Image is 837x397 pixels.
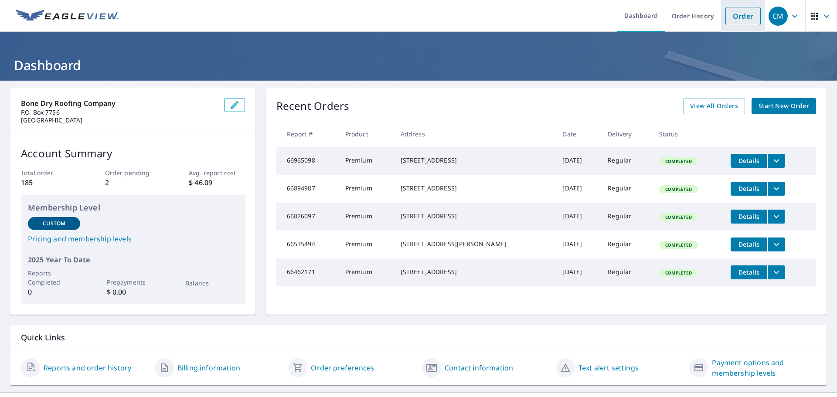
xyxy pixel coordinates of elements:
[731,238,767,251] button: detailsBtn-66535494
[105,177,161,188] p: 2
[21,177,77,188] p: 185
[394,121,556,147] th: Address
[44,363,131,373] a: Reports and order history
[767,182,785,196] button: filesDropdownBtn-66894987
[736,184,762,193] span: Details
[652,121,724,147] th: Status
[107,287,159,297] p: $ 0.00
[276,258,338,286] td: 66462171
[555,231,601,258] td: [DATE]
[21,146,245,161] p: Account Summary
[338,231,394,258] td: Premium
[21,98,217,109] p: Bone Dry Roofing Company
[690,101,738,112] span: View All Orders
[21,168,77,177] p: Total order
[338,147,394,175] td: Premium
[555,147,601,175] td: [DATE]
[601,175,652,203] td: Regular
[28,202,238,214] p: Membership Level
[401,268,549,276] div: [STREET_ADDRESS]
[21,116,217,124] p: [GEOGRAPHIC_DATA]
[767,238,785,251] button: filesDropdownBtn-66535494
[401,212,549,221] div: [STREET_ADDRESS]
[338,121,394,147] th: Product
[311,363,374,373] a: Order preferences
[401,240,549,248] div: [STREET_ADDRESS][PERSON_NAME]
[683,98,745,114] a: View All Orders
[660,158,697,164] span: Completed
[189,168,245,177] p: Avg. report cost
[10,56,827,74] h1: Dashboard
[736,240,762,248] span: Details
[177,363,240,373] a: Billing information
[276,121,338,147] th: Report #
[43,220,65,227] p: Custom
[725,7,761,25] a: Order
[660,270,697,276] span: Completed
[660,186,697,192] span: Completed
[401,156,549,165] div: [STREET_ADDRESS]
[107,278,159,287] p: Prepayments
[401,184,549,193] div: [STREET_ADDRESS]
[276,175,338,203] td: 66894987
[276,98,350,114] p: Recent Orders
[731,182,767,196] button: detailsBtn-66894987
[555,121,601,147] th: Date
[712,357,816,378] a: Payment options and membership levels
[731,154,767,168] button: detailsBtn-66965098
[16,10,119,23] img: EV Logo
[731,265,767,279] button: detailsBtn-66462171
[338,203,394,231] td: Premium
[736,212,762,221] span: Details
[276,203,338,231] td: 66826097
[445,363,513,373] a: Contact information
[28,287,80,297] p: 0
[185,278,238,288] p: Balance
[28,254,238,265] p: 2025 Year To Date
[338,258,394,286] td: Premium
[736,156,762,165] span: Details
[276,147,338,175] td: 66965098
[752,98,816,114] a: Start New Order
[578,363,639,373] a: Text alert settings
[660,214,697,220] span: Completed
[767,210,785,224] button: filesDropdownBtn-66826097
[601,258,652,286] td: Regular
[21,332,816,343] p: Quick Links
[21,109,217,116] p: P.O. Box 7756
[759,101,809,112] span: Start New Order
[555,175,601,203] td: [DATE]
[601,203,652,231] td: Regular
[555,203,601,231] td: [DATE]
[601,121,652,147] th: Delivery
[736,268,762,276] span: Details
[660,242,697,248] span: Completed
[338,175,394,203] td: Premium
[601,147,652,175] td: Regular
[731,210,767,224] button: detailsBtn-66826097
[555,258,601,286] td: [DATE]
[189,177,245,188] p: $ 46.09
[28,268,80,287] p: Reports Completed
[105,168,161,177] p: Order pending
[276,231,338,258] td: 66535494
[767,154,785,168] button: filesDropdownBtn-66965098
[769,7,788,26] div: CM
[601,231,652,258] td: Regular
[767,265,785,279] button: filesDropdownBtn-66462171
[28,234,238,244] a: Pricing and membership levels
